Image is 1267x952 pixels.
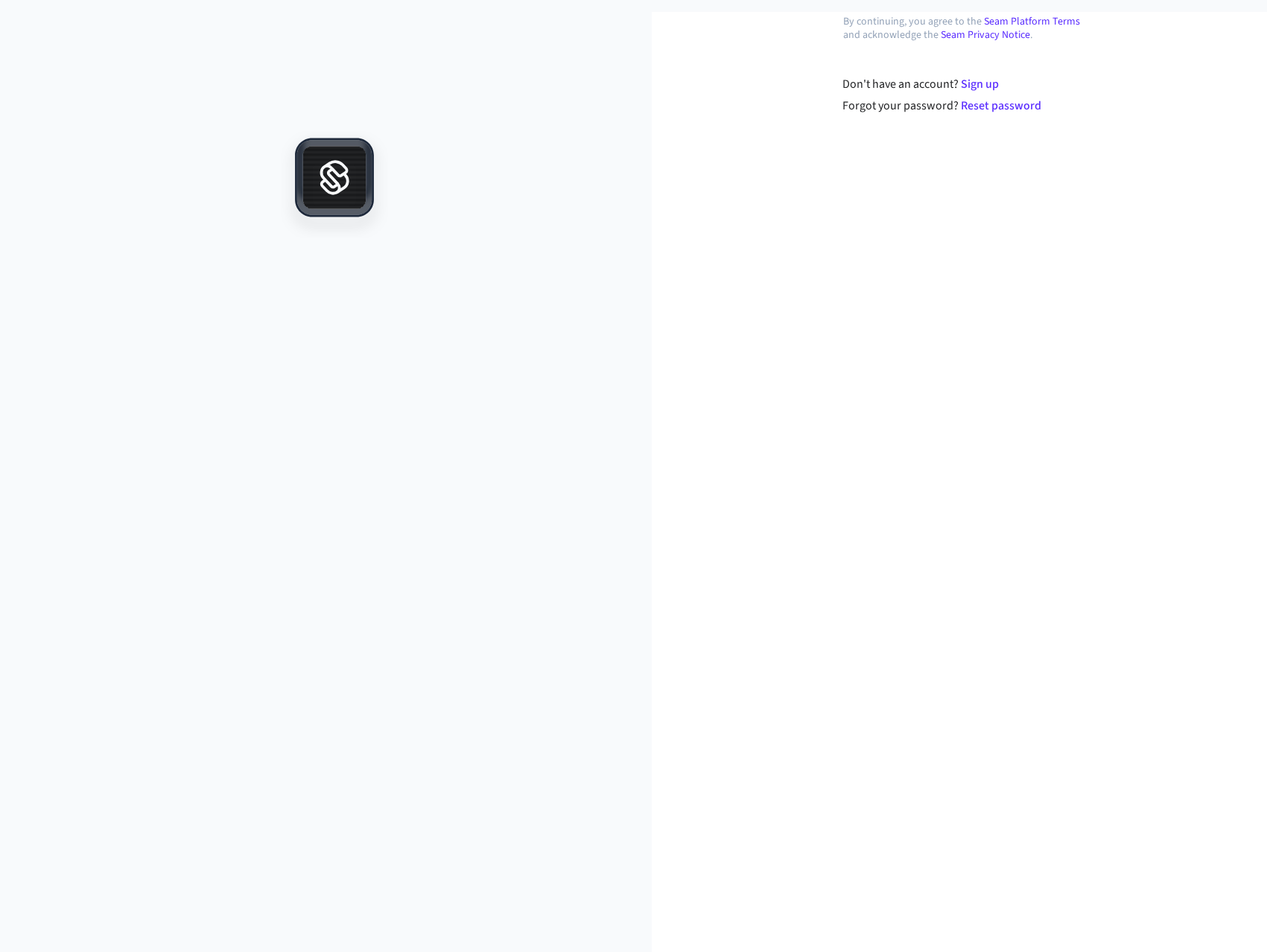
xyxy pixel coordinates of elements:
div: Forgot your password? [842,97,1093,115]
a: Reset password [961,98,1041,114]
p: By continuing, you agree to the and acknowledge the . [843,15,1093,42]
a: Seam Privacy Notice [941,28,1030,42]
a: Seam Platform Terms [984,14,1080,29]
div: Don't have an account? [842,75,1093,93]
a: Sign up [961,76,999,92]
